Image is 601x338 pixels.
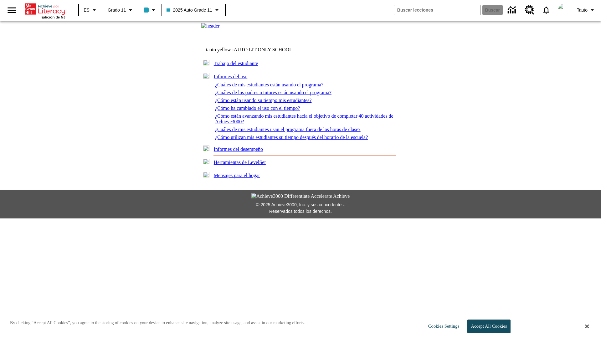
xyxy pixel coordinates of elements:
button: Cookies Settings [423,320,462,333]
button: Accept All Cookies [467,320,510,333]
a: Herramientas de LevelSet [214,160,266,165]
span: Grado 11 [108,7,126,13]
img: header [201,23,220,29]
button: Perfil/Configuración [574,4,598,16]
button: Escoja un nuevo avatar [554,2,574,18]
a: ¿Cómo ha cambiado el uso con el tiempo? [215,105,300,111]
a: ¿Cuáles de los padres o tutores están usando el programa? [215,90,331,95]
a: Notificaciones [538,2,554,18]
button: El color de la clase es azul claro. Cambiar el color de la clase. [141,4,160,16]
span: ES [84,7,90,13]
img: plus.gif [203,159,209,164]
a: Centro de información [504,2,521,19]
button: Grado: Grado 11, Elige un grado [105,4,137,16]
div: Portada [25,2,65,19]
a: Mensajes para el hogar [214,173,260,178]
button: Abrir el menú lateral [3,1,21,19]
a: Informes del desempeño [214,146,263,152]
button: Close [585,324,589,329]
img: plus.gif [203,60,209,65]
span: 2025 Auto Grade 11 [167,7,212,13]
a: Trabajo del estudiante [214,61,258,66]
a: Informes del uso [214,74,248,79]
img: Achieve3000 Differentiate Accelerate Achieve [251,193,350,199]
nobr: AUTO LIT ONLY SCHOOL [234,47,292,52]
span: Edición de NJ [42,15,65,19]
img: plus.gif [203,172,209,177]
span: Tauto [577,7,588,13]
a: Centro de recursos, Se abrirá en una pestaña nueva. [521,2,538,18]
p: By clicking “Accept All Cookies”, you agree to the storing of cookies on your device to enhance s... [10,320,305,326]
a: ¿Cómo utilizan mis estudiantes su tiempo después del horario de la escuela? [215,135,368,140]
img: minus.gif [203,73,209,79]
input: Buscar campo [394,5,480,15]
td: tauto.yellow - [206,47,321,53]
a: ¿Cómo están avanzando mis estudiantes hacia el objetivo de completar 40 actividades de Achieve3000? [215,113,393,124]
a: ¿Cuáles de mis estudiantes usan el programa fuera de las horas de clase? [215,127,361,132]
img: plus.gif [203,146,209,151]
button: Lenguaje: ES, Selecciona un idioma [81,4,101,16]
a: ¿Cómo están usando su tiempo mis estudiantes? [215,98,311,103]
img: Avatar [558,4,571,16]
a: ¿Cuáles de mis estudiantes están usando el programa? [215,82,323,87]
button: Clase: 2025 Auto Grade 11, Selecciona una clase [164,4,223,16]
